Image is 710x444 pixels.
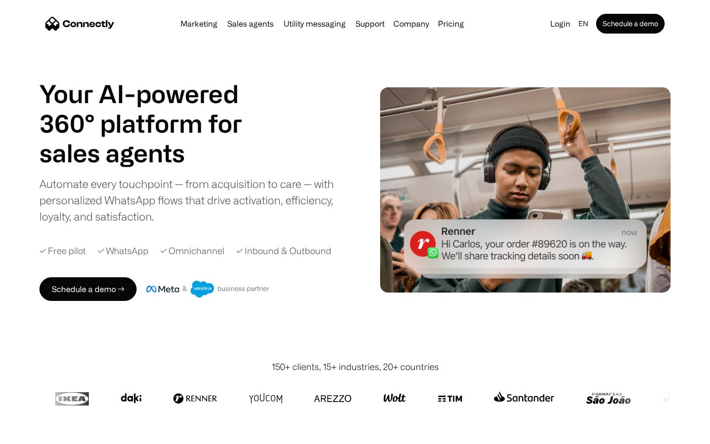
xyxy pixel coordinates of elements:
[280,20,350,28] a: Utility messaging
[146,281,270,297] img: Meta and Salesforce business partner badge.
[236,244,331,258] div: ✓ Inbound & Outbound
[596,14,665,34] a: Schedule a demo
[39,176,350,224] div: Automate every touchpoint — from acquisition to care — with personalized WhatsApp flows that driv...
[20,427,59,441] ul: Language list
[98,244,148,258] div: ✓ WhatsApp
[39,79,266,138] h1: Your AI-powered 360° platform for
[160,244,224,258] div: ✓ Omnichannel
[272,360,439,373] div: 150+ clients, 15+ industries, 20+ countries
[223,20,278,28] a: Sales agents
[39,244,86,258] div: ✓ Free pilot
[39,277,137,301] a: Schedule a demo →
[10,426,59,441] aside: Language selected: English
[177,20,221,28] a: Marketing
[352,20,389,28] a: Support
[393,17,429,31] div: Company
[546,17,574,31] a: Login
[39,138,266,168] h1: sales agents
[434,20,468,28] a: Pricing
[578,17,588,31] div: en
